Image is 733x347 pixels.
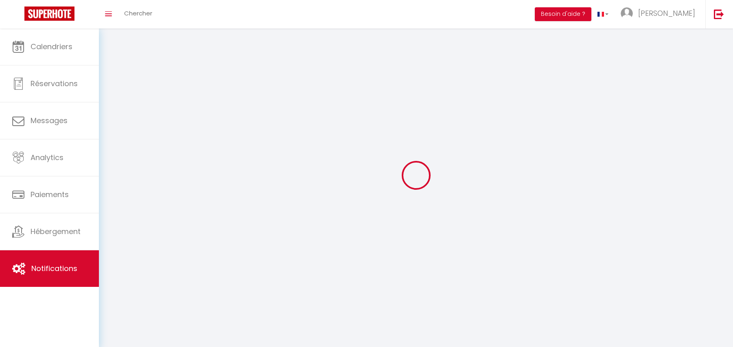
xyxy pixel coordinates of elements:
span: Paiements [31,189,69,200]
img: logout [714,9,724,19]
span: Notifications [31,263,77,273]
img: Super Booking [24,7,74,21]
img: ... [621,7,633,20]
span: Hébergement [31,226,81,236]
span: [PERSON_NAME] [638,8,695,18]
span: Calendriers [31,41,72,52]
span: Analytics [31,152,63,163]
span: Messages [31,115,68,126]
span: Chercher [124,9,152,17]
span: Réservations [31,78,78,89]
button: Besoin d'aide ? [535,7,591,21]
